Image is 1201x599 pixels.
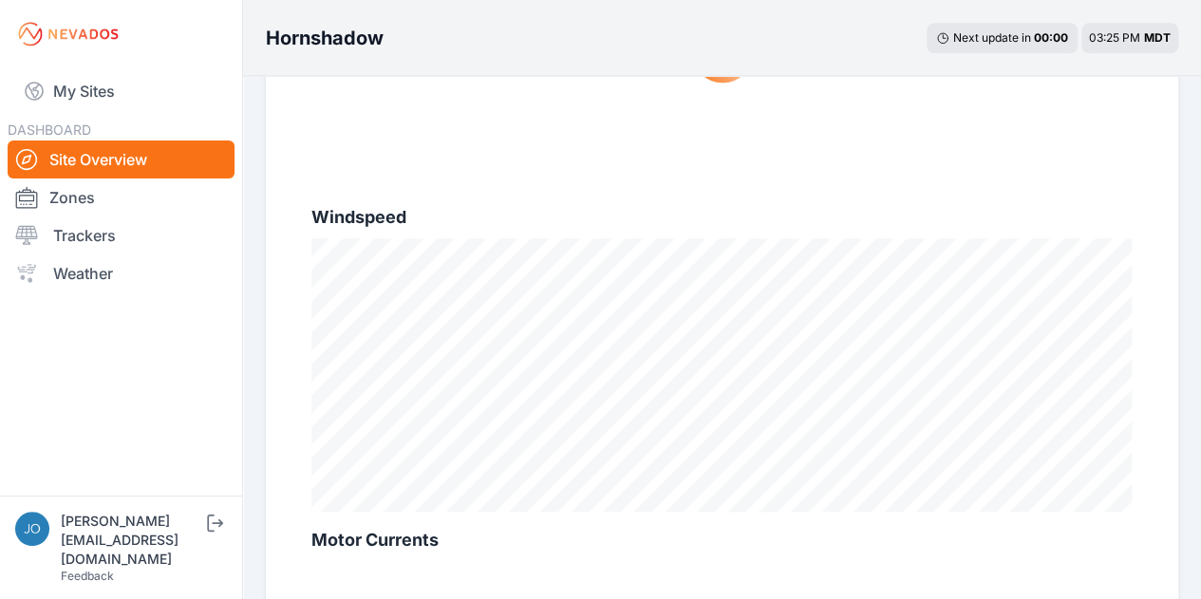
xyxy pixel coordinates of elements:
[61,569,114,583] a: Feedback
[953,30,1031,45] span: Next update in
[8,178,235,216] a: Zones
[8,254,235,292] a: Weather
[61,512,203,569] div: [PERSON_NAME][EMAIL_ADDRESS][DOMAIN_NAME]
[8,140,235,178] a: Site Overview
[15,19,122,49] img: Nevados
[8,216,235,254] a: Trackers
[266,13,384,63] nav: Breadcrumb
[1089,30,1140,45] span: 03:25 PM
[8,122,91,138] span: DASHBOARD
[1144,30,1171,45] span: MDT
[311,204,1133,231] h2: Windspeed
[311,527,1133,553] h2: Motor Currents
[266,25,384,51] h3: Hornshadow
[8,68,235,114] a: My Sites
[15,512,49,546] img: jos@nevados.solar
[1034,30,1068,46] div: 00 : 00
